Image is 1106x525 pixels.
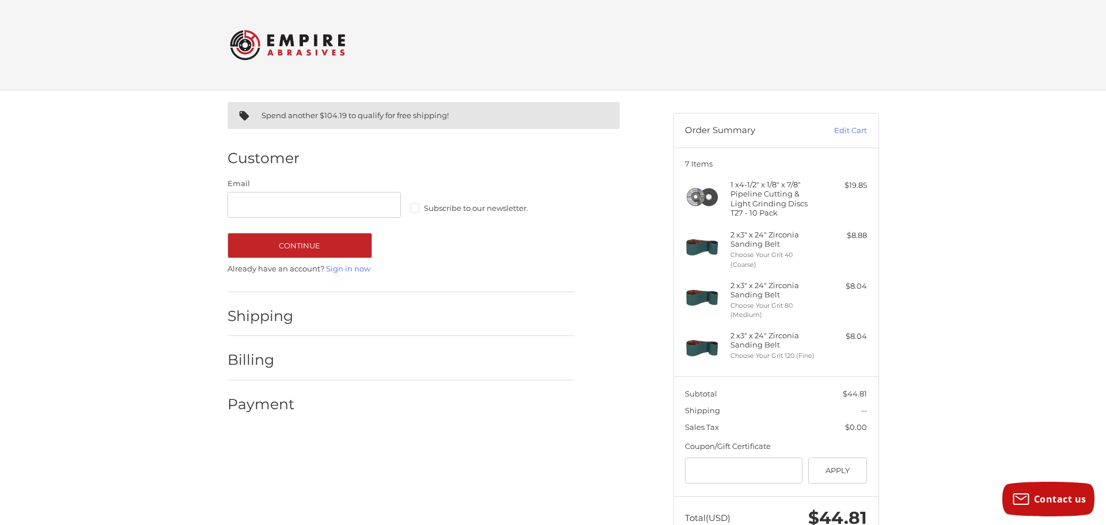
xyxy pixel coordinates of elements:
[685,441,867,452] div: Coupon/Gift Certificate
[730,250,819,269] li: Choose Your Grit 40 (Coarse)
[228,149,300,167] h2: Customer
[685,512,730,523] span: Total (USD)
[730,331,819,350] h4: 2 x 3" x 24" Zirconia Sanding Belt
[730,180,819,217] h4: 1 x 4-1/2" x 1/8" x 7/8" Pipeline Cutting & Light Grinding Discs T27 - 10 Pack
[685,422,719,432] span: Sales Tax
[808,458,868,484] button: Apply
[262,111,449,120] span: Spend another $104.19 to qualify for free shipping!
[228,233,372,258] button: Continue
[228,307,295,325] h2: Shipping
[685,389,717,398] span: Subtotal
[861,406,867,415] span: --
[424,203,528,213] span: Subscribe to our newsletter.
[228,395,295,413] h2: Payment
[685,406,720,415] span: Shipping
[730,351,819,361] li: Choose Your Grit 120 (Fine)
[845,422,867,432] span: $0.00
[326,264,370,273] a: Sign in now
[730,281,819,300] h4: 2 x 3" x 24" Zirconia Sanding Belt
[1002,482,1094,516] button: Contact us
[843,389,867,398] span: $44.81
[685,458,802,484] input: Gift Certificate or Coupon Code
[821,281,867,292] div: $8.04
[730,230,819,249] h4: 2 x 3" x 24" Zirconia Sanding Belt
[228,351,295,369] h2: Billing
[809,125,867,137] a: Edit Cart
[821,180,867,191] div: $19.85
[228,263,575,275] p: Already have an account?
[821,230,867,241] div: $8.88
[730,301,819,320] li: Choose Your Grit 80 (Medium)
[228,178,402,190] label: Email
[685,159,867,168] h3: 7 Items
[821,331,867,342] div: $8.04
[685,125,809,137] h3: Order Summary
[230,22,345,67] img: Empire Abrasives
[1034,493,1086,505] span: Contact us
